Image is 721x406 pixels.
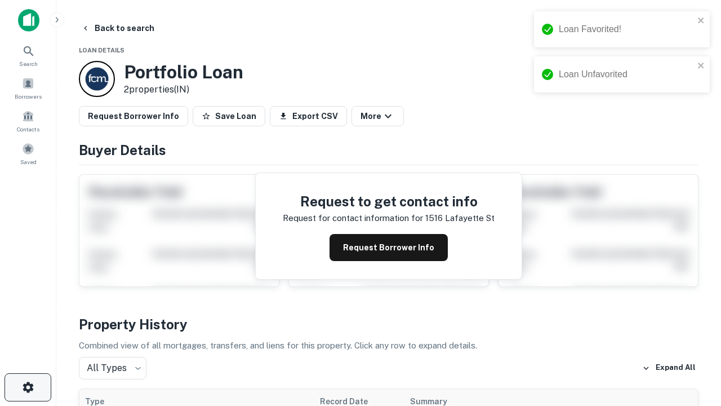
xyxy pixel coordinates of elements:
p: 1516 lafayette st [425,211,495,225]
span: Search [19,59,38,68]
span: Saved [20,157,37,166]
p: Combined view of all mortgages, transfers, and liens for this property. Click any row to expand d... [79,339,698,352]
h3: Portfolio Loan [124,61,243,83]
img: capitalize-icon.png [18,9,39,32]
p: Request for contact information for [283,211,423,225]
button: close [697,61,705,72]
p: 2 properties (IN) [124,83,243,96]
h4: Request to get contact info [283,191,495,211]
button: Back to search [77,18,159,38]
h4: Buyer Details [79,140,698,160]
button: Request Borrower Info [79,106,188,126]
a: Contacts [3,105,53,136]
a: Borrowers [3,73,53,103]
div: All Types [79,357,146,379]
div: Loan Unfavorited [559,68,694,81]
button: More [351,106,404,126]
a: Saved [3,138,53,169]
a: Search [3,40,53,70]
span: Loan Details [79,47,124,54]
button: close [697,16,705,27]
iframe: Chat Widget [665,316,721,370]
div: Loan Favorited! [559,23,694,36]
span: Contacts [17,125,39,134]
span: Borrowers [15,92,42,101]
button: Request Borrower Info [330,234,448,261]
button: Expand All [639,360,698,377]
h4: Property History [79,314,698,334]
button: Export CSV [270,106,347,126]
button: Save Loan [193,106,265,126]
